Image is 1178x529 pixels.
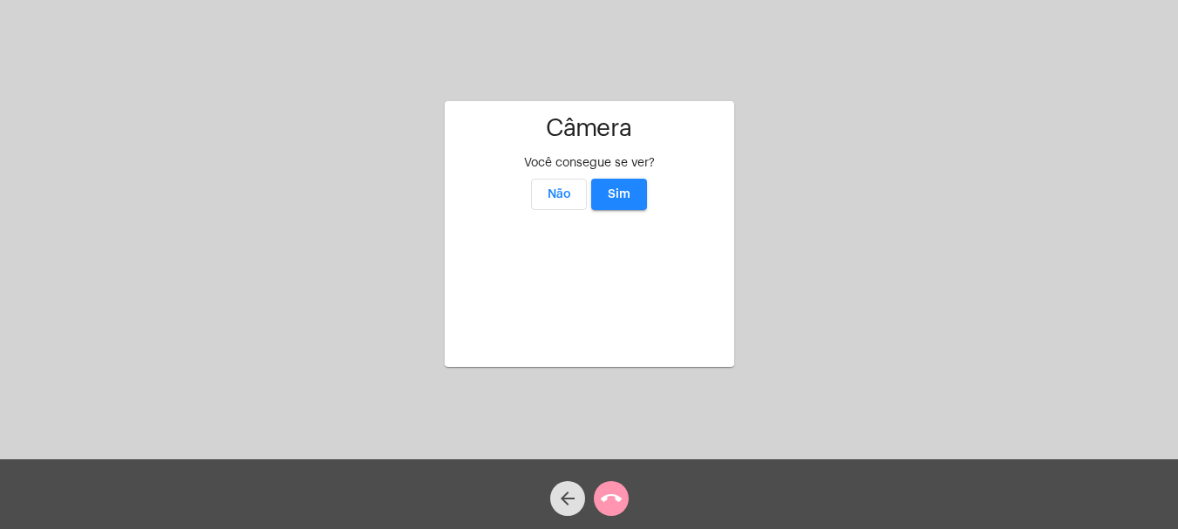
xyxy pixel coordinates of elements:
[548,188,571,200] span: Não
[531,179,587,210] button: Não
[608,188,630,200] span: Sim
[557,488,578,509] mat-icon: arrow_back
[601,488,622,509] mat-icon: call_end
[524,157,655,169] span: Você consegue se ver?
[591,179,647,210] button: Sim
[459,115,720,142] h1: Câmera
